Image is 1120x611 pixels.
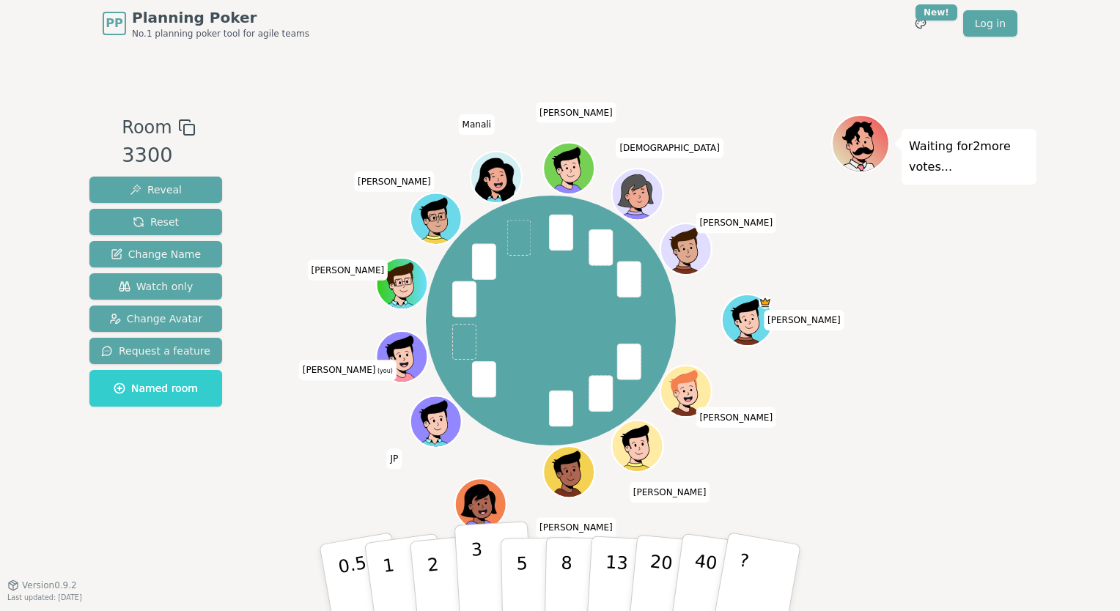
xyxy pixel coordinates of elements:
[130,182,182,197] span: Reveal
[299,360,397,381] span: Click to change your name
[696,213,776,234] span: Click to change your name
[307,260,388,281] span: Click to change your name
[89,305,222,332] button: Change Avatar
[132,28,309,40] span: No.1 planning poker tool for agile teams
[759,297,773,310] span: Dan is the host
[132,7,309,28] span: Planning Poker
[386,449,402,470] span: Click to change your name
[7,579,77,591] button: Version0.9.2
[89,241,222,267] button: Change Name
[89,338,222,364] button: Request a feature
[907,10,934,37] button: New!
[909,136,1029,177] p: Waiting for 2 more votes...
[103,7,309,40] a: PPPlanning PokerNo.1 planning poker tool for agile teams
[915,4,957,21] div: New!
[101,344,210,358] span: Request a feature
[378,333,427,381] button: Click to change your avatar
[89,370,222,407] button: Named room
[122,141,195,171] div: 3300
[696,407,776,428] span: Click to change your name
[122,114,172,141] span: Room
[7,593,82,601] span: Last updated: [DATE]
[536,103,616,123] span: Click to change your name
[89,177,222,203] button: Reveal
[133,215,179,229] span: Reset
[764,310,844,330] span: Click to change your name
[375,369,393,375] span: (you)
[114,381,198,396] span: Named room
[89,209,222,235] button: Reset
[119,279,194,294] span: Watch only
[459,114,495,135] span: Click to change your name
[109,311,203,326] span: Change Avatar
[111,247,201,262] span: Change Name
[616,138,723,158] span: Click to change your name
[963,10,1017,37] a: Log in
[354,171,435,192] span: Click to change your name
[22,579,77,591] span: Version 0.9.2
[89,273,222,300] button: Watch only
[630,482,710,503] span: Click to change your name
[106,15,122,32] span: PP
[536,518,616,538] span: Click to change your name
